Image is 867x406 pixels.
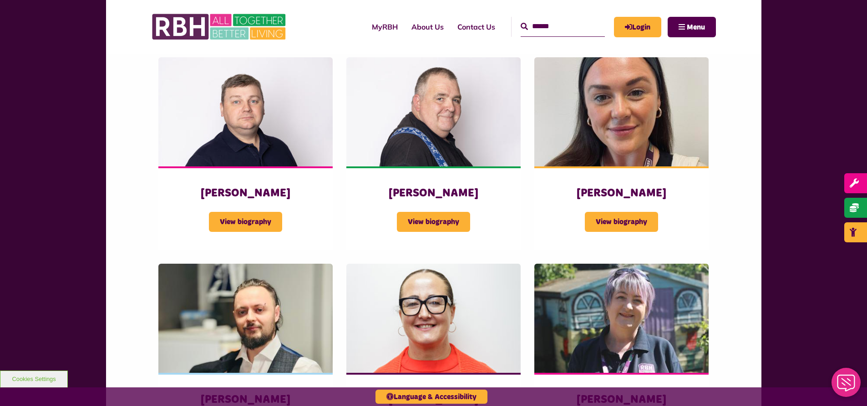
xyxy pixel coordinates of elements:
[534,57,709,250] a: [PERSON_NAME] View biography
[375,390,487,404] button: Language & Accessibility
[158,57,333,166] img: James Coutts
[668,17,716,37] button: Navigation
[534,57,709,166] img: Purdy, Sam
[152,9,288,45] img: RBH
[365,186,502,200] h3: [PERSON_NAME]
[209,212,282,232] span: View biography
[826,365,867,406] iframe: Netcall Web Assistant for live chat
[405,15,451,39] a: About Us
[553,186,690,200] h3: [PERSON_NAME]
[177,186,314,200] h3: [PERSON_NAME]
[346,264,521,373] img: Councillor Rachael Ray
[614,17,661,37] a: MyRBH
[158,57,333,250] a: [PERSON_NAME] View biography
[365,15,405,39] a: MyRBH
[521,17,605,36] input: Search
[346,57,521,166] img: John McDermott
[585,212,658,232] span: View biography
[397,212,470,232] span: View biography
[158,264,333,373] img: Jamie Kelly
[534,264,709,373] img: Davina Unsworth
[346,57,521,250] a: [PERSON_NAME] View biography
[687,24,705,31] span: Menu
[451,15,502,39] a: Contact Us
